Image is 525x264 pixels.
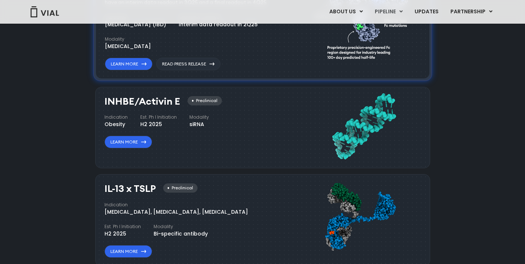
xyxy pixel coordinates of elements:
h3: INHBE/Activin E [104,96,180,107]
a: Learn More [105,58,152,70]
div: H2 2025 [104,230,141,238]
h4: Est. Ph I Initiation [140,114,177,121]
a: Read Press Release [156,58,220,70]
h4: Indication [104,202,248,208]
a: Learn More [104,245,152,258]
a: Learn More [104,136,152,148]
a: UPDATES [409,6,444,18]
div: Preclinical [188,96,222,105]
h4: Indication [104,114,128,121]
div: [MEDICAL_DATA], [MEDICAL_DATA], [MEDICAL_DATA] [104,208,248,216]
h4: Est. Ph I Initiation [104,223,141,230]
a: ABOUT USMenu Toggle [323,6,368,18]
h3: IL-13 x TSLP [104,183,156,194]
a: PIPELINEMenu Toggle [369,6,408,18]
div: H2 2025 [140,121,177,128]
div: Bi-specific antibody [154,230,208,238]
div: [MEDICAL_DATA] (IBD) [105,21,166,28]
h4: Modality [105,36,151,43]
div: siRNA [189,121,209,128]
h4: Modality [154,223,208,230]
div: [MEDICAL_DATA] [105,43,151,50]
img: Vial Logo [30,6,59,17]
div: Interim data readout in 2Q25 [179,21,258,28]
div: Obesity [104,121,128,128]
a: PARTNERSHIPMenu Toggle [445,6,498,18]
h4: Modality [189,114,209,121]
div: Preclinical [163,183,198,193]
